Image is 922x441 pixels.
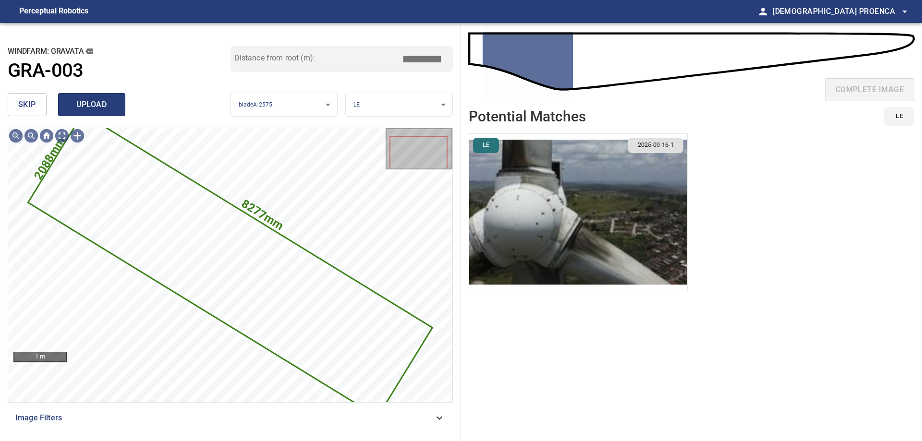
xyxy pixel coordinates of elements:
text: 2088mm [31,135,67,182]
span: bladeA-2575 [239,101,273,108]
img: Toggle selection [70,128,85,143]
h2: windfarm: GRAVATA [8,46,230,57]
text: 8277mm [239,197,286,233]
span: LE [477,141,495,150]
span: upload [69,98,115,111]
button: upload [58,93,125,116]
label: Distance from root (m): [234,54,315,62]
span: Image Filters [15,412,434,424]
button: LE [473,138,499,153]
span: 2025-09-16-1 [632,141,679,150]
div: LE [346,93,452,117]
div: Image Filters [8,406,453,429]
img: Go home [39,128,54,143]
div: bladeA-2575 [231,93,338,117]
button: LE [884,107,914,126]
span: person [757,6,769,17]
a: GRA-003 [8,60,230,82]
span: [DEMOGRAPHIC_DATA] Proenca [773,5,910,18]
button: [DEMOGRAPHIC_DATA] Proenca [769,2,910,21]
button: copy message details [84,46,95,57]
h1: GRA-003 [8,60,84,82]
div: id [878,107,914,126]
span: LE [353,101,360,108]
h2: Potential Matches [469,108,586,124]
img: GRAVATA/GRA-003/2025-09-16-1/2025-09-16-1/inspectionData/image48wp53.jpg [469,134,687,291]
img: Zoom in [8,128,24,143]
button: skip [8,93,47,116]
span: arrow_drop_down [899,6,910,17]
figcaption: Perceptual Robotics [19,4,88,19]
img: Toggle full page [54,128,70,143]
span: skip [18,98,36,111]
span: LE [896,111,903,122]
img: Zoom out [24,128,39,143]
